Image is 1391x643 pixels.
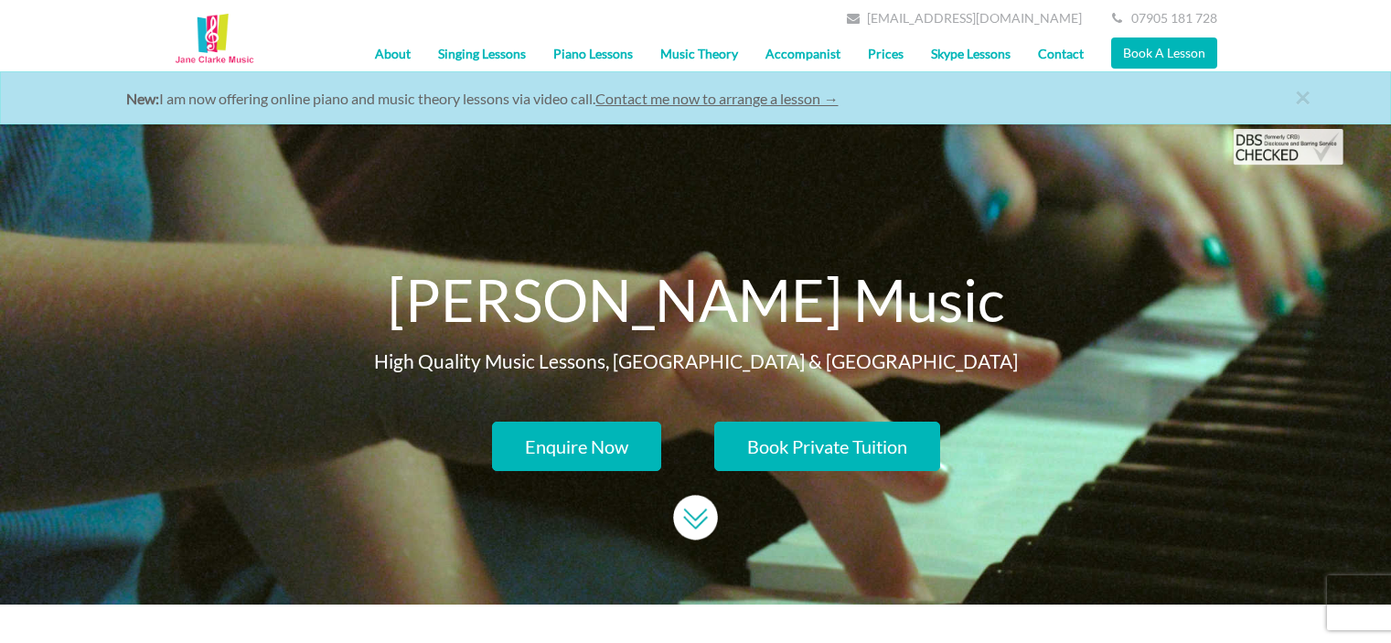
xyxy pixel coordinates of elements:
[175,350,1217,371] p: High Quality Music Lessons, [GEOGRAPHIC_DATA] & [GEOGRAPHIC_DATA]
[917,31,1024,77] a: Skype Lessons
[175,268,1217,331] h2: [PERSON_NAME] Music
[1295,82,1359,128] a: close
[752,31,854,77] a: Accompanist
[673,495,718,541] img: UqJjrSAbUX4AAAAASUVORK5CYII=
[1024,31,1097,77] a: Contact
[854,31,917,77] a: Prices
[492,422,661,472] a: Enquire Now
[1111,38,1217,69] a: Book A Lesson
[595,90,838,107] a: Contact me now to arrange a lesson →
[424,31,540,77] a: Singing Lessons
[361,31,424,77] a: About
[647,31,752,77] a: Music Theory
[540,31,647,77] a: Piano Lessons
[714,422,940,472] a: Book Private Tuition
[126,90,159,107] strong: New:
[175,14,255,67] img: Music Lessons Kent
